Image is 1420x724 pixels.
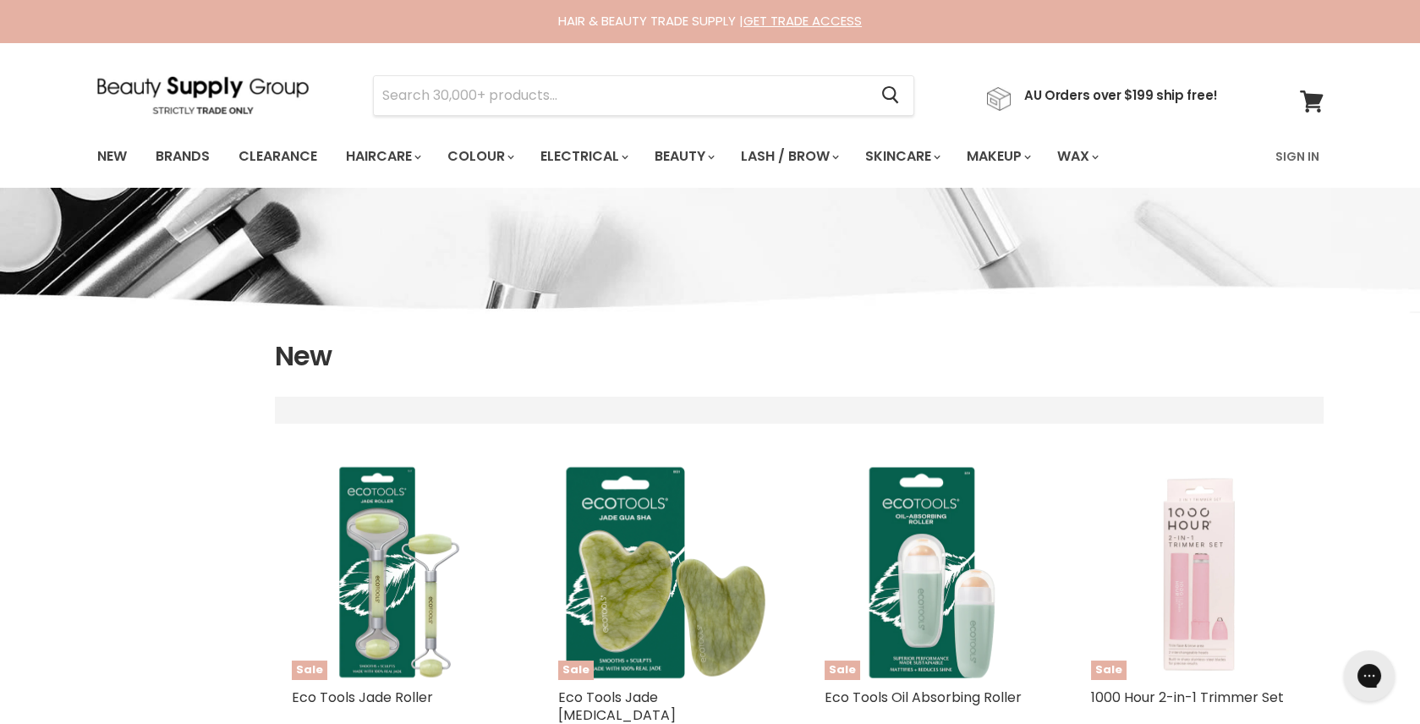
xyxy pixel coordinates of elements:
[373,75,914,116] form: Product
[825,464,1040,680] img: Eco Tools Oil Absorbing Roller
[1091,464,1307,680] a: 1000 Hour 2-in-1 Trimmer Set 1000 Hour 2-in-1 Trimmer Set Sale
[374,76,869,115] input: Search
[292,464,507,680] a: Eco Tools Jade Roller Eco Tools Jade Roller Sale
[333,139,431,174] a: Haircare
[1091,661,1127,680] span: Sale
[292,464,507,680] img: Eco Tools Jade Roller
[1091,464,1307,680] img: 1000 Hour 2-in-1 Trimmer Set
[825,464,1040,680] a: Eco Tools Oil Absorbing Roller Eco Tools Oil Absorbing Roller Sale
[76,132,1345,181] nav: Main
[558,661,594,680] span: Sale
[825,688,1022,707] a: Eco Tools Oil Absorbing Roller
[825,661,860,680] span: Sale
[226,139,330,174] a: Clearance
[853,139,951,174] a: Skincare
[954,139,1041,174] a: Makeup
[85,139,140,174] a: New
[869,76,913,115] button: Search
[1044,139,1109,174] a: Wax
[558,464,774,680] a: Eco Tools Jade Gua Sha Sale
[292,688,433,707] a: Eco Tools Jade Roller
[85,132,1189,181] ul: Main menu
[1265,139,1330,174] a: Sign In
[558,464,774,680] img: Eco Tools Jade Gua Sha
[642,139,725,174] a: Beauty
[528,139,639,174] a: Electrical
[143,139,222,174] a: Brands
[1335,644,1403,707] iframe: Gorgias live chat messenger
[1091,688,1284,707] a: 1000 Hour 2-in-1 Trimmer Set
[292,661,327,680] span: Sale
[275,338,1324,374] h1: New
[743,12,862,30] a: GET TRADE ACCESS
[76,13,1345,30] div: HAIR & BEAUTY TRADE SUPPLY |
[435,139,524,174] a: Colour
[728,139,849,174] a: Lash / Brow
